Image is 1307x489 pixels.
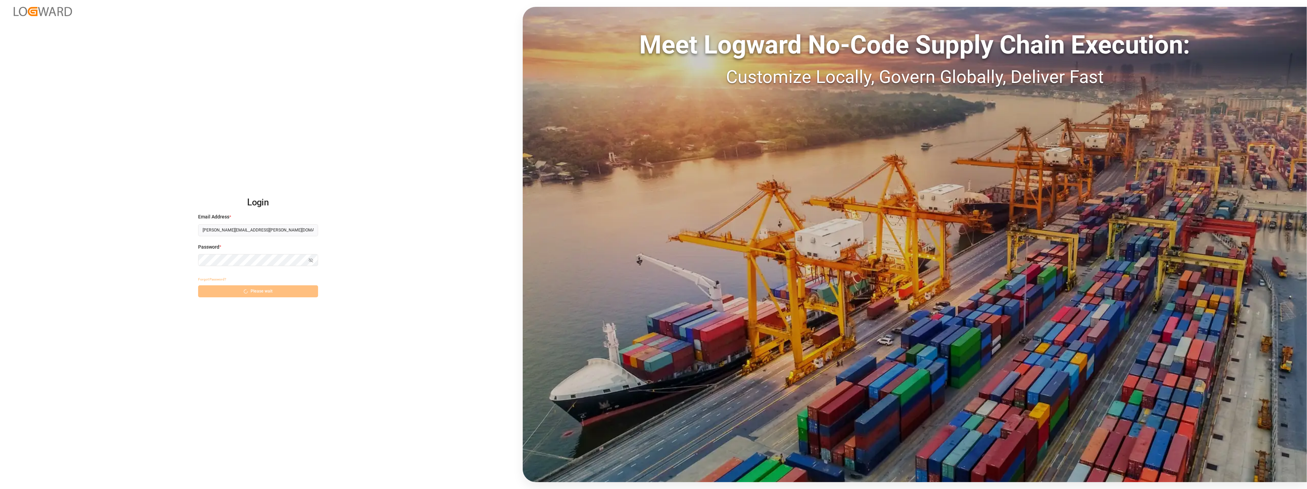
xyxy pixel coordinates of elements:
div: Customize Locally, Govern Globally, Deliver Fast [523,64,1307,91]
span: Password [198,243,219,251]
div: Meet Logward No-Code Supply Chain Execution: [523,26,1307,64]
input: Enter your email [198,224,318,236]
span: Email Address [198,213,229,220]
h2: Login [198,192,318,214]
img: Logward_new_orange.png [14,7,72,16]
